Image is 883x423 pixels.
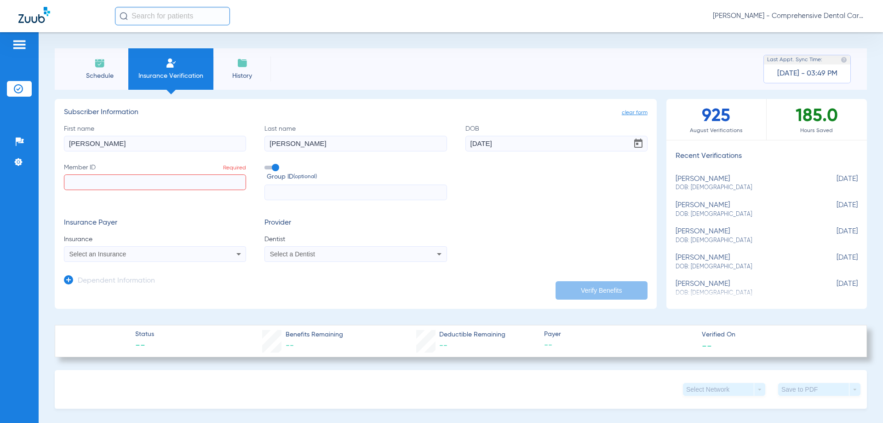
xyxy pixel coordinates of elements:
h3: Provider [264,219,447,228]
div: [PERSON_NAME] [676,227,812,244]
span: Status [135,330,154,339]
span: History [220,71,264,81]
span: DOB: [DEMOGRAPHIC_DATA] [676,263,812,271]
span: -- [702,341,712,350]
img: Zuub Logo [18,7,50,23]
span: [DATE] [812,227,858,244]
span: Deductible Remaining [439,330,505,340]
span: [DATE] - 03:49 PM [777,69,837,78]
span: DOB: [DEMOGRAPHIC_DATA] [676,184,812,192]
h3: Dependent Information [78,277,155,286]
span: Select an Insurance [69,250,126,258]
span: [DATE] [812,201,858,218]
label: Last name [264,124,447,151]
span: clear form [622,108,648,117]
img: Manual Insurance Verification [166,58,177,69]
div: 185.0 [767,99,867,140]
input: DOBOpen calendar [465,136,648,151]
label: First name [64,124,246,151]
span: Verified On [702,330,852,340]
span: Hours Saved [767,126,867,135]
span: Insurance [64,235,246,244]
span: DOB: [DEMOGRAPHIC_DATA] [676,210,812,219]
h3: Insurance Payer [64,219,246,228]
span: Required [223,165,246,171]
span: Group ID [267,172,447,182]
div: [PERSON_NAME] [676,201,812,218]
input: Last name [264,136,447,151]
div: [PERSON_NAME] [676,254,812,271]
span: Last Appt. Sync Time: [767,55,822,64]
button: Open calendar [629,134,648,153]
img: Search Icon [120,12,128,20]
div: [PERSON_NAME] [676,280,812,297]
span: [DATE] [812,280,858,297]
span: Insurance Verification [135,71,206,81]
span: Benefits Remaining [286,330,343,340]
span: -- [286,342,294,350]
span: August Verifications [666,126,766,135]
span: [PERSON_NAME] - Comprehensive Dental Care [713,12,865,21]
span: Payer [544,330,694,339]
span: -- [544,340,694,351]
img: History [237,58,248,69]
label: DOB [465,124,648,151]
div: 925 [666,99,767,140]
input: Search for patients [115,7,230,25]
img: Schedule [94,58,105,69]
img: last sync help info [841,57,847,63]
span: [DATE] [812,175,858,192]
input: First name [64,136,246,151]
div: [PERSON_NAME] [676,175,812,192]
span: [DATE] [812,254,858,271]
span: -- [135,340,154,353]
button: Verify Benefits [556,281,648,300]
img: hamburger-icon [12,39,27,50]
input: Member IDRequired [64,174,246,190]
small: (optional) [293,172,317,182]
iframe: Chat Widget [837,379,883,423]
h3: Subscriber Information [64,108,648,117]
span: Schedule [78,71,121,81]
span: DOB: [DEMOGRAPHIC_DATA] [676,237,812,245]
span: -- [439,342,447,350]
label: Member ID [64,163,246,201]
span: Select a Dentist [270,250,315,258]
span: Dentist [264,235,447,244]
h3: Recent Verifications [666,152,867,161]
